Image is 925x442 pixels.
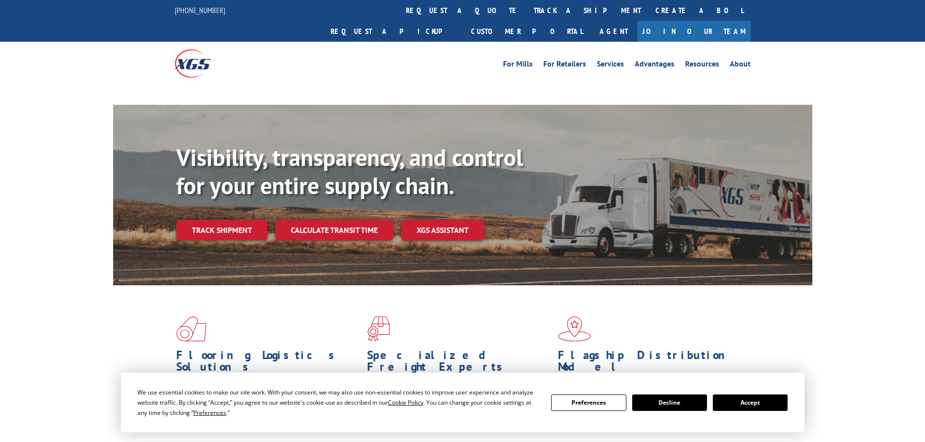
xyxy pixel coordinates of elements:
[464,21,590,42] a: Customer Portal
[635,60,674,71] a: Advantages
[401,220,484,241] a: XGS ASSISTANT
[503,60,533,71] a: For Mills
[121,373,805,432] div: Cookie Consent Prompt
[685,60,719,71] a: Resources
[175,5,225,15] a: [PHONE_NUMBER]
[543,60,586,71] a: For Retailers
[638,21,751,42] a: Join Our Team
[137,387,539,418] div: We use essential cookies to make our site work. With your consent, we may also use non-essential ...
[367,349,551,377] h1: Specialized Freight Experts
[193,409,226,417] span: Preferences
[275,220,393,241] a: Calculate transit time
[558,349,741,377] h1: Flagship Distribution Model
[323,21,464,42] a: Request a pickup
[632,394,707,411] button: Decline
[551,394,626,411] button: Preferences
[730,60,751,71] a: About
[388,398,423,407] span: Cookie Policy
[367,316,390,342] img: xgs-icon-focused-on-flooring-red
[590,21,638,42] a: Agent
[713,394,788,411] button: Accept
[558,316,591,342] img: xgs-icon-flagship-distribution-model-red
[176,316,206,342] img: xgs-icon-total-supply-chain-intelligence-red
[176,142,523,200] b: Visibility, transparency, and control for your entire supply chain.
[597,60,624,71] a: Services
[176,349,360,377] h1: Flooring Logistics Solutions
[176,220,268,240] a: Track shipment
